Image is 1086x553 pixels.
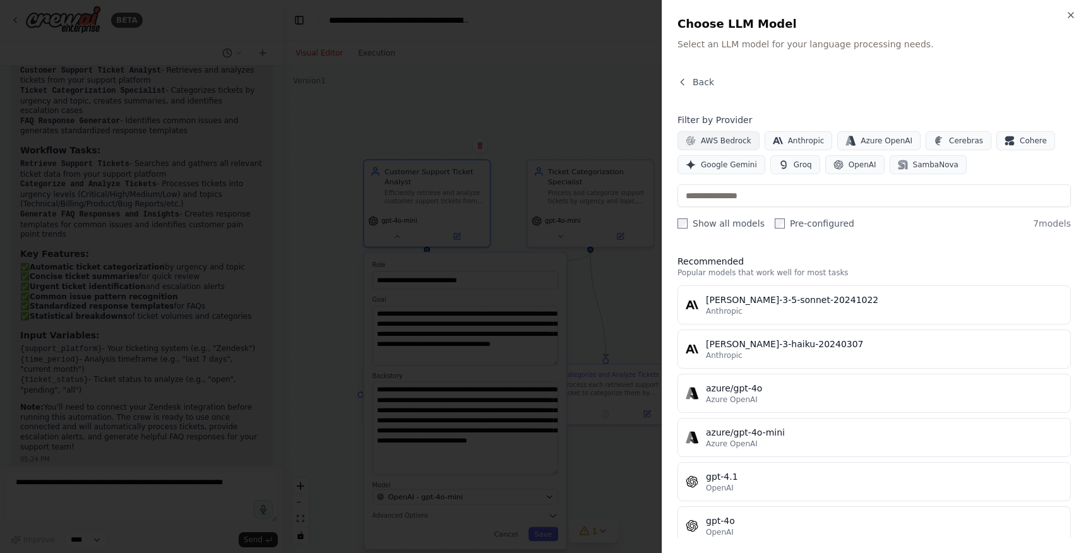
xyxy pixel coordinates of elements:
[677,15,1071,33] h2: Choose LLM Model
[706,395,758,405] span: Azure OpenAI
[775,218,785,229] input: Pre-configured
[788,136,825,146] span: Anthropic
[913,160,958,170] span: SambaNova
[706,338,1063,350] div: [PERSON_NAME]-3-haiku-20240307
[1033,217,1071,230] span: 7 models
[765,131,833,150] button: Anthropic
[677,506,1071,545] button: gpt-4oOpenAI
[1020,136,1047,146] span: Cohere
[706,382,1063,395] div: azure/gpt-4o
[677,131,760,150] button: AWS Bedrock
[677,418,1071,457] button: azure/gpt-4o-miniAzure OpenAI
[706,294,1063,306] div: [PERSON_NAME]-3-5-sonnet-20241022
[677,76,714,88] button: Back
[701,160,757,170] span: Google Gemini
[706,306,743,316] span: Anthropic
[677,330,1071,369] button: [PERSON_NAME]-3-haiku-20240307Anthropic
[706,426,1063,439] div: azure/gpt-4o-mini
[770,155,820,174] button: Groq
[926,131,991,150] button: Cerebras
[706,439,758,449] span: Azure OpenAI
[693,76,714,88] span: Back
[677,268,1071,278] p: Popular models that work well for most tasks
[706,483,734,493] span: OpenAI
[996,131,1055,150] button: Cohere
[701,136,751,146] span: AWS Bedrock
[825,155,885,174] button: OpenAI
[677,218,688,229] input: Show all models
[775,217,854,230] label: Pre-configured
[706,470,1063,483] div: gpt-4.1
[849,160,876,170] span: OpenAI
[706,514,1063,527] div: gpt-4o
[677,38,1071,51] p: Select an LLM model for your language processing needs.
[706,527,734,537] span: OpenAI
[677,255,1071,268] h3: Recommended
[890,155,967,174] button: SambaNova
[861,136,912,146] span: Azure OpenAI
[677,217,765,230] label: Show all models
[677,374,1071,413] button: azure/gpt-4oAzure OpenAI
[706,350,743,360] span: Anthropic
[677,285,1071,324] button: [PERSON_NAME]-3-5-sonnet-20241022Anthropic
[794,160,812,170] span: Groq
[677,155,765,174] button: Google Gemini
[677,114,1071,126] h4: Filter by Provider
[837,131,921,150] button: Azure OpenAI
[677,462,1071,501] button: gpt-4.1OpenAI
[949,136,983,146] span: Cerebras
